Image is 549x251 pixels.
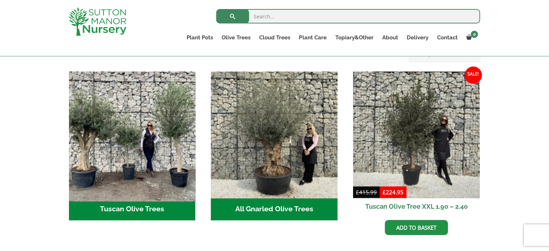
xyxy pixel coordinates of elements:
[462,33,480,43] a: 0
[383,189,386,196] span: £
[331,33,378,43] a: Topiary&Other
[356,189,377,196] bdi: 415.99
[255,33,295,43] a: Cloud Trees
[216,9,480,23] input: Search...
[353,72,480,198] img: Tuscan Olive Tree XXL 1.90 - 2.40
[353,72,480,215] a: Sale! Tuscan Olive Tree XXL 1.90 – 2.40
[383,189,404,196] bdi: 224.95
[465,66,482,84] span: Sale!
[182,33,217,43] a: Plant Pots
[217,33,255,43] a: Olive Trees
[211,72,337,198] img: All Gnarled Olive Trees
[385,220,448,235] a: Add to basket: “Tuscan Olive Tree XXL 1.90 - 2.40”
[432,33,462,43] a: Contact
[402,33,432,43] a: Delivery
[69,7,126,36] img: logo
[356,189,359,196] span: £
[471,31,478,38] span: 0
[211,72,337,220] a: Visit product category All Gnarled Olive Trees
[211,198,337,221] h2: All Gnarled Olive Trees
[295,33,331,43] a: Plant Care
[69,72,196,220] a: Visit product category Tuscan Olive Trees
[66,68,199,201] img: Tuscan Olive Trees
[69,198,196,221] h2: Tuscan Olive Trees
[353,198,480,215] h2: Tuscan Olive Tree XXL 1.90 – 2.40
[378,33,402,43] a: About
